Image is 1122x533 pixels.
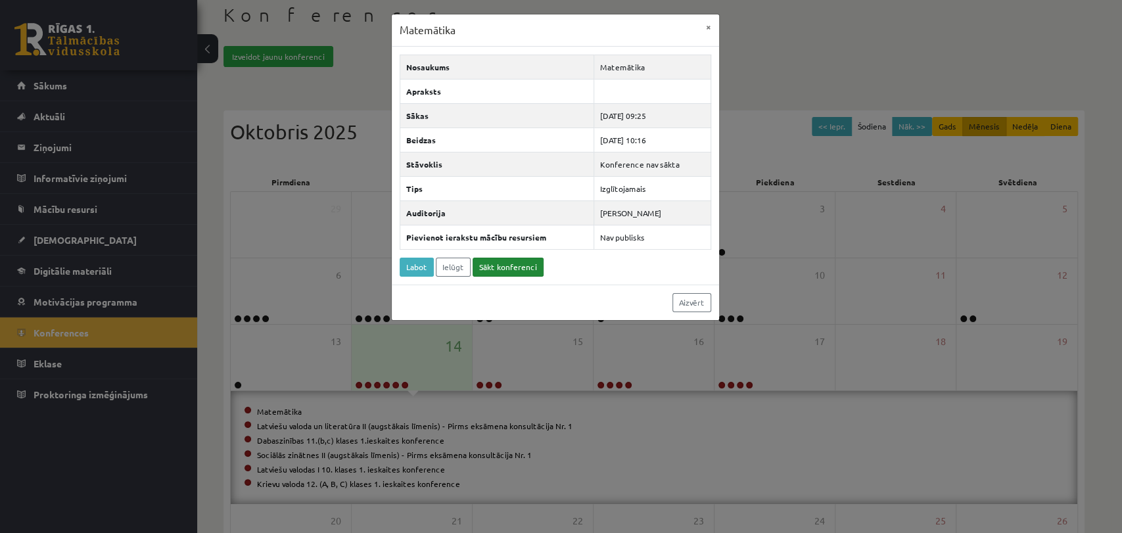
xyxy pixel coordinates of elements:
[400,200,594,225] th: Auditorija
[594,55,711,79] td: Matemātika
[400,152,594,176] th: Stāvoklis
[436,258,471,277] a: Ielūgt
[594,176,711,200] td: Izglītojamais
[594,127,711,152] td: [DATE] 10:16
[594,103,711,127] td: [DATE] 09:25
[594,200,711,225] td: [PERSON_NAME]
[400,79,594,103] th: Apraksts
[400,55,594,79] th: Nosaukums
[698,14,719,39] button: ×
[473,258,544,277] a: Sākt konferenci
[400,22,456,38] h3: Matemātika
[400,225,594,249] th: Pievienot ierakstu mācību resursiem
[594,225,711,249] td: Nav publisks
[400,127,594,152] th: Beidzas
[672,293,711,312] a: Aizvērt
[400,258,434,277] a: Labot
[594,152,711,176] td: Konference nav sākta
[400,176,594,200] th: Tips
[400,103,594,127] th: Sākas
